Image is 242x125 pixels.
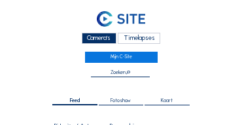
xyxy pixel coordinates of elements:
div: Timelapses [118,33,160,44]
img: C-SITE Logo [97,11,145,27]
span: Fotoshow [111,98,131,103]
a: Mijn C-Site [85,52,158,63]
span: Kaart [161,98,173,103]
span: Feed [70,98,80,103]
div: Camera's [82,33,116,44]
a: C-SITE Logo [30,10,212,31]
